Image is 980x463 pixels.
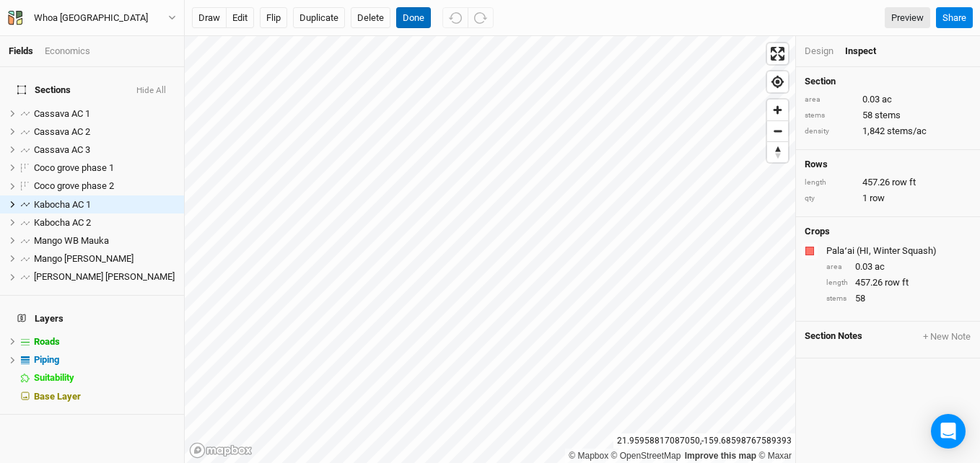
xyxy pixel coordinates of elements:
[805,110,855,121] div: stems
[34,11,148,25] div: Whoa Dea Ranch
[34,144,175,156] div: Cassava AC 3
[805,126,855,137] div: density
[34,217,91,228] span: Kabocha AC 2
[569,451,608,461] a: Mapbox
[34,391,81,402] span: Base Layer
[826,292,971,305] div: 58
[34,235,109,246] span: Mango WB Mauka
[189,442,253,459] a: Mapbox logo
[34,162,175,174] div: Coco grove phase 1
[34,354,175,366] div: Piping
[396,7,431,29] button: Done
[34,271,175,282] span: [PERSON_NAME] [PERSON_NAME]
[767,43,788,64] button: Enter fullscreen
[34,354,59,365] span: Piping
[805,177,855,188] div: length
[882,93,892,106] span: ac
[885,7,930,29] a: Preview
[34,253,134,264] span: Mango [PERSON_NAME]
[17,84,71,96] span: Sections
[805,330,862,343] span: Section Notes
[34,108,90,119] span: Cassava AC 1
[826,278,848,288] div: length
[805,94,855,105] div: area
[892,176,916,189] span: row ft
[34,180,175,192] div: Coco grove phase 2
[922,330,971,343] button: + New Note
[805,109,971,122] div: 58
[613,433,795,449] div: 21.95958817087050 , -159.68598767589393
[805,125,971,138] div: 1,842
[805,193,855,204] div: qty
[34,162,114,173] span: Coco grove phase 1
[293,7,345,29] button: Duplicate
[192,7,227,29] button: draw
[611,451,681,461] a: OpenStreetMap
[9,45,33,56] a: Fields
[9,304,175,333] h4: Layers
[767,141,788,162] button: Reset bearing to north
[805,226,830,237] h4: Crops
[870,192,885,205] span: row
[805,159,971,170] h4: Rows
[767,120,788,141] button: Zoom out
[34,391,175,402] div: Base Layer
[34,126,90,137] span: Cassava AC 2
[826,276,971,289] div: 457.26
[34,372,175,384] div: Suitability
[826,260,971,273] div: 0.03
[34,108,175,120] div: Cassava AC 1
[885,276,909,289] span: row ft
[34,144,90,155] span: Cassava AC 3
[875,260,885,273] span: ac
[34,217,175,229] div: Kabocha AC 2
[136,86,167,96] button: Hide All
[34,11,148,25] div: Whoa [GEOGRAPHIC_DATA]
[34,199,91,210] span: Kabocha AC 1
[34,372,74,383] span: Suitability
[185,36,795,463] canvas: Map
[7,10,177,26] button: Whoa [GEOGRAPHIC_DATA]
[260,7,287,29] button: Flip
[226,7,254,29] button: edit
[34,336,175,348] div: Roads
[685,451,756,461] a: Improve this map
[34,336,60,347] span: Roads
[936,7,973,29] button: Share
[805,192,971,205] div: 1
[34,180,114,191] span: Coco grove phase 2
[767,71,788,92] button: Find my location
[875,109,901,122] span: stems
[758,451,792,461] a: Maxar
[845,45,896,58] div: Inspect
[468,7,494,29] button: Redo (^Z)
[767,100,788,120] button: Zoom in
[767,142,788,162] span: Reset bearing to north
[34,253,175,265] div: Mango WB West
[931,414,966,449] div: Open Intercom Messenger
[34,126,175,138] div: Cassava AC 2
[34,235,175,247] div: Mango WB Mauka
[34,271,175,283] div: Milo-Kamani WB Makai
[45,45,90,58] div: Economics
[826,244,968,257] div: Palaʻai (HI, Winter Squash)
[887,125,927,138] span: stems/ac
[826,262,848,273] div: area
[34,199,175,211] div: Kabocha AC 1
[351,7,390,29] button: Delete
[805,176,971,189] div: 457.26
[767,121,788,141] span: Zoom out
[826,294,848,304] div: stems
[442,7,468,29] button: Undo (^z)
[805,45,834,58] div: Design
[805,76,971,87] h4: Section
[805,93,971,106] div: 0.03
